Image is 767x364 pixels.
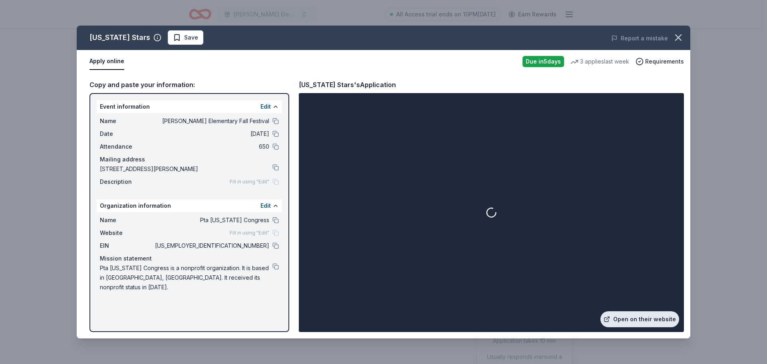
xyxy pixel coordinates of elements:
span: 650 [153,142,269,151]
span: [US_EMPLOYER_IDENTIFICATION_NUMBER] [153,241,269,251]
span: Requirements [645,57,684,66]
span: EIN [100,241,153,251]
span: Name [100,116,153,126]
div: Mailing address [100,155,279,164]
span: [STREET_ADDRESS][PERSON_NAME] [100,164,272,174]
a: Open on their website [600,311,679,327]
div: [US_STATE] Stars's Application [299,80,396,90]
div: Due in 5 days [523,56,564,67]
span: [PERSON_NAME] Elementary Fall Festival [153,116,269,126]
div: Organization information [97,199,282,212]
button: Report a mistake [611,34,668,43]
span: Pta [US_STATE] Congress [153,215,269,225]
button: Edit [260,201,271,211]
span: Fill in using "Edit" [230,230,269,236]
button: Save [168,30,203,45]
button: Apply online [89,53,124,70]
span: Name [100,215,153,225]
span: Website [100,228,153,238]
span: Fill in using "Edit" [230,179,269,185]
div: [US_STATE] Stars [89,31,150,44]
div: Mission statement [100,254,279,263]
span: [DATE] [153,129,269,139]
span: Description [100,177,153,187]
span: Date [100,129,153,139]
span: Pta [US_STATE] Congress is a nonprofit organization. It is based in [GEOGRAPHIC_DATA], [GEOGRAPHI... [100,263,272,292]
span: Save [184,33,198,42]
div: Event information [97,100,282,113]
div: 3 applies last week [570,57,629,66]
div: Copy and paste your information: [89,80,289,90]
span: Attendance [100,142,153,151]
button: Requirements [636,57,684,66]
button: Edit [260,102,271,111]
